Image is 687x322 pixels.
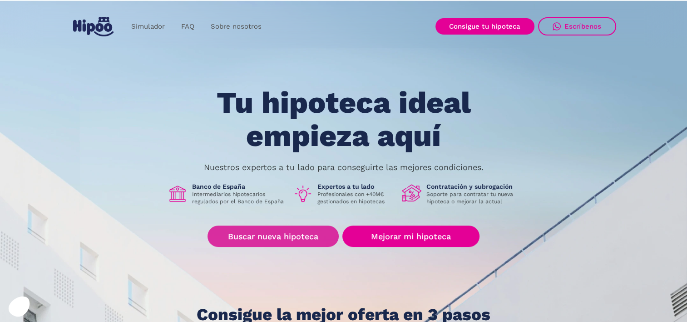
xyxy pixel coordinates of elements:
[123,18,173,35] a: Simulador
[192,182,286,191] h1: Banco de España
[426,182,520,191] h1: Contratación y subrogación
[208,226,339,247] a: Buscar nueva hipoteca
[342,226,479,247] a: Mejorar mi hipoteca
[192,191,286,205] p: Intermediarios hipotecarios regulados por el Banco de España
[426,191,520,205] p: Soporte para contratar tu nueva hipoteca o mejorar la actual
[203,18,270,35] a: Sobre nosotros
[171,86,515,152] h1: Tu hipoteca ideal empieza aquí
[204,164,484,171] p: Nuestros expertos a tu lado para conseguirte las mejores condiciones.
[317,191,395,205] p: Profesionales con +40M€ gestionados en hipotecas
[538,17,616,35] a: Escríbenos
[317,182,395,191] h1: Expertos a tu lado
[435,18,534,35] a: Consigue tu hipoteca
[564,22,602,30] div: Escríbenos
[173,18,203,35] a: FAQ
[71,13,116,40] a: home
